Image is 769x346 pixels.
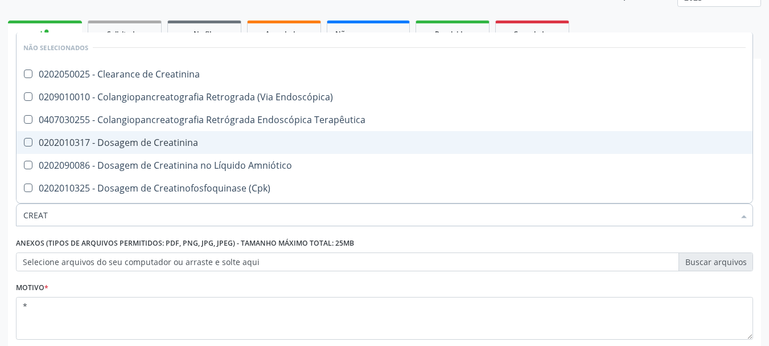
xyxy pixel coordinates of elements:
[23,203,734,226] input: Buscar por procedimentos
[23,138,746,147] div: 0202010317 - Dosagem de Creatinina
[513,29,552,39] span: Cancelados
[16,279,48,297] label: Motivo
[23,161,746,170] div: 0202090086 - Dosagem de Creatinina no Líquido Amniótico
[107,29,142,39] span: Solicitados
[435,29,470,39] span: Resolvidos
[39,27,51,40] div: person_add
[16,235,354,253] label: Anexos (Tipos de arquivos permitidos: PDF, PNG, JPG, JPEG) - Tamanho máximo total: 25MB
[335,29,401,39] span: Não compareceram
[23,115,746,124] div: 0407030255 - Colangiopancreatografia Retrógrada Endoscópica Terapêutica
[265,29,303,39] span: Agendados
[23,70,746,79] div: 0202050025 - Clearance de Creatinina
[23,184,746,193] div: 0202010325 - Dosagem de Creatinofosfoquinase (Cpk)
[23,92,746,101] div: 0209010010 - Colangiopancreatografia Retrograda (Via Endoscópica)
[194,29,215,39] span: Na fila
